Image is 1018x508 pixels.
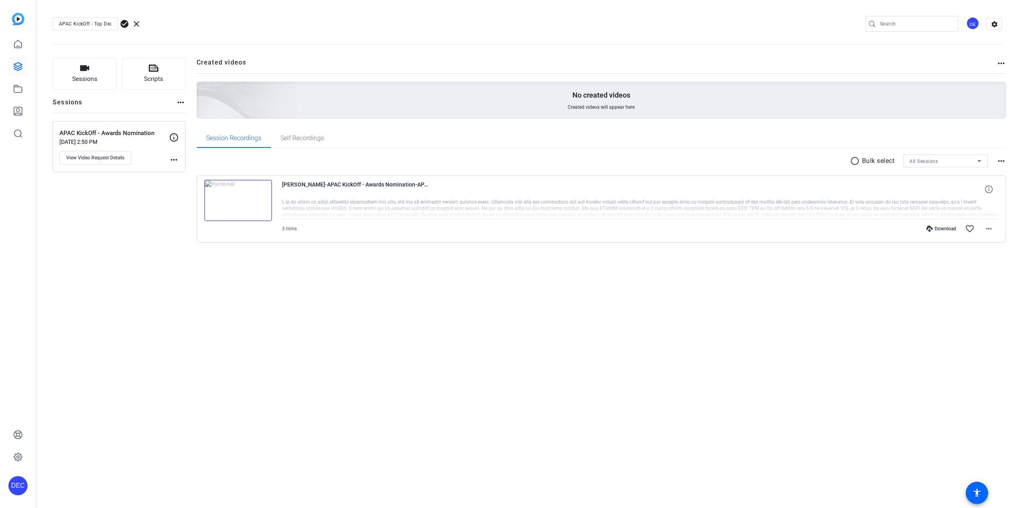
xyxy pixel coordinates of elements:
[53,58,117,90] button: Sessions
[66,155,124,161] span: View Video Request Details
[122,58,186,90] button: Scripts
[59,129,169,138] p: APAC KickOff - Awards Nomination
[966,17,979,30] div: DE
[862,156,895,166] p: Bulk select
[850,156,862,166] mat-icon: radio_button_unchecked
[996,59,1006,68] mat-icon: more_horiz
[176,98,185,107] mat-icon: more_horiz
[965,224,975,233] mat-icon: favorite_border
[120,19,129,29] span: check_circle
[8,476,28,495] div: DEC
[282,226,297,231] span: 3 mins
[206,135,261,141] span: Session Recordings
[880,19,952,29] input: Search
[966,17,980,31] ngx-avatar: David Edric Collado
[972,488,982,498] mat-icon: accessibility
[53,98,83,113] h2: Sessions
[909,159,938,164] span: All Sessions
[280,135,324,141] span: Self Recordings
[204,180,272,221] img: thumb-nail
[12,13,24,25] img: blue-gradient.svg
[922,226,960,232] div: Download
[59,151,131,165] button: View Video Request Details
[986,18,1002,30] mat-icon: settings
[197,58,997,73] h2: Created videos
[169,155,179,165] mat-icon: more_horiz
[282,180,430,199] span: [PERSON_NAME]-APAC KickOff - Awards Nomination-APAC KickOff - Awards Nomination-1756182388758-webcam
[572,90,630,100] p: No created videos
[568,104,635,110] span: Created videos will appear here
[59,139,169,145] p: [DATE] 2:50 PM
[996,156,1006,166] mat-icon: more_horiz
[144,75,163,84] span: Scripts
[72,75,97,84] span: Sessions
[107,3,298,176] img: Creted videos background
[132,19,141,29] span: clear
[59,19,111,29] input: Enter Project Name
[984,224,994,233] mat-icon: more_horiz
